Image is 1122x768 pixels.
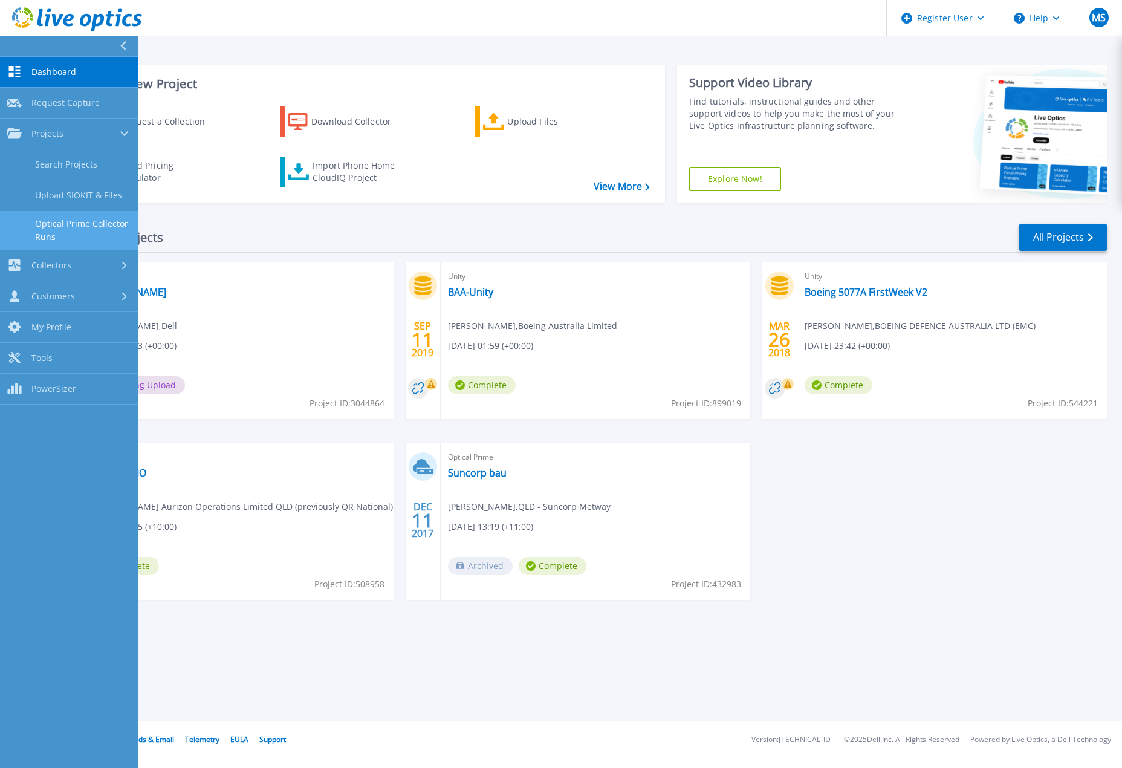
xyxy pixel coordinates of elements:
[91,270,386,283] span: Data Domain
[86,77,649,91] h3: Start a New Project
[751,736,833,744] li: Version: [TECHNICAL_ID]
[31,291,75,302] span: Customers
[1092,13,1106,22] span: MS
[280,106,415,137] a: Download Collector
[91,376,185,394] span: Pending Upload
[844,736,959,744] li: © 2025 Dell Inc. All Rights Reserved
[1028,397,1098,410] span: Project ID: 544221
[805,319,1036,333] span: [PERSON_NAME] , BOEING DEFENCE AUSTRALIA LTD (EMC)
[448,467,507,479] a: Suncorp bau
[91,451,386,464] span: XtremIO
[475,106,609,137] a: Upload Files
[689,75,908,91] div: Support Video Library
[86,157,221,187] a: Cloud Pricing Calculator
[448,451,743,464] span: Optical Prime
[31,322,71,333] span: My Profile
[507,109,604,134] div: Upload Files
[31,128,63,139] span: Projects
[594,181,650,192] a: View More
[448,270,743,283] span: Unity
[31,67,76,77] span: Dashboard
[412,334,433,345] span: 11
[970,736,1111,744] li: Powered by Live Optics, a Dell Technology
[768,334,790,345] span: 26
[314,578,384,591] span: Project ID: 508958
[805,286,927,298] a: Boeing 5077A FirstWeek V2
[134,734,174,744] a: Ads & Email
[671,397,741,410] span: Project ID: 899019
[313,160,407,184] div: Import Phone Home CloudIQ Project
[448,286,493,298] a: BAA-Unity
[448,557,513,575] span: Archived
[230,734,248,744] a: EULA
[689,167,781,191] a: Explore Now!
[31,383,76,394] span: PowerSizer
[448,339,533,353] span: [DATE] 01:59 (+00:00)
[31,97,100,108] span: Request Capture
[311,109,408,134] div: Download Collector
[519,557,586,575] span: Complete
[671,578,741,591] span: Project ID: 432983
[448,376,516,394] span: Complete
[411,498,434,542] div: DEC 2017
[91,500,393,513] span: [PERSON_NAME] , Aurizon Operations Limited QLD (previously QR National)
[31,353,53,363] span: Tools
[120,109,217,134] div: Request a Collection
[805,270,1100,283] span: Unity
[259,734,286,744] a: Support
[768,317,791,362] div: MAR 2018
[448,319,617,333] span: [PERSON_NAME] , Boeing Australia Limited
[118,160,215,184] div: Cloud Pricing Calculator
[185,734,219,744] a: Telemetry
[805,376,872,394] span: Complete
[31,260,71,271] span: Collectors
[689,96,908,132] div: Find tutorials, instructional guides and other support videos to help you make the most of your L...
[411,317,434,362] div: SEP 2019
[1019,224,1107,251] a: All Projects
[448,500,611,513] span: [PERSON_NAME] , QLD - Suncorp Metway
[310,397,384,410] span: Project ID: 3044864
[805,339,890,353] span: [DATE] 23:42 (+00:00)
[86,106,221,137] a: Request a Collection
[448,520,533,533] span: [DATE] 13:19 (+11:00)
[412,515,433,526] span: 11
